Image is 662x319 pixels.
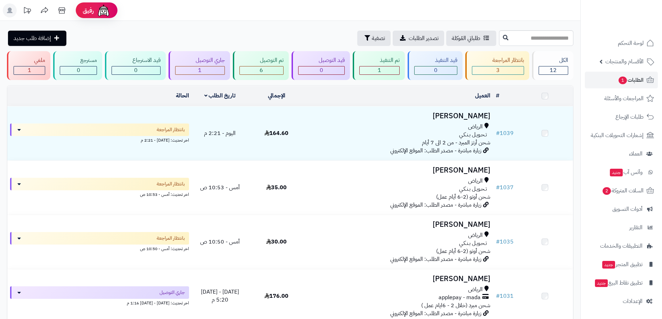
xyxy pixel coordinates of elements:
span: # [496,238,500,246]
a: قيد الاسترجاع 0 [104,51,167,80]
span: زيارة مباشرة - مصدر الطلب: الموقع الإلكتروني [390,255,481,263]
span: الرياض [468,123,483,131]
a: إشعارات التحويلات البنكية [585,127,658,144]
a: المراجعات والأسئلة [585,90,658,107]
div: اخر تحديث: [DATE] - 2:21 م [10,136,189,143]
a: إضافة طلب جديد [8,31,66,46]
div: تم التوصيل [239,56,284,64]
a: الإجمالي [268,91,285,100]
span: 0 [77,66,80,74]
div: 0 [112,66,160,74]
span: 1 [378,66,381,74]
span: تصفية [372,34,385,42]
div: 0 [415,66,457,74]
span: أدوات التسويق [612,204,643,214]
span: طلبات الإرجاع [615,112,644,122]
a: # [496,91,499,100]
span: زيارة مباشرة - مصدر الطلب: الموقع الإلكتروني [390,146,481,155]
span: 1 [619,77,627,85]
a: العميل [475,91,490,100]
a: #1035 [496,238,514,246]
span: شحن أوتو (2-6 أيام عمل) [436,247,490,255]
span: 12 [550,66,557,74]
span: المراجعات والأسئلة [604,94,644,103]
div: قيد التوصيل [298,56,345,64]
div: جاري التوصيل [175,56,225,64]
a: جاري التوصيل 1 [167,51,231,80]
a: تم التوصيل 6 [231,51,290,80]
span: جديد [610,169,623,176]
span: 6 [260,66,263,74]
span: الإعدادات [623,296,643,306]
span: تـحـويـل بـنـكـي [459,185,487,193]
div: تم التنفيذ [359,56,400,64]
a: الحالة [176,91,189,100]
div: قيد الاسترجاع [112,56,160,64]
div: 1 [14,66,45,74]
span: # [496,292,500,300]
a: تصدير الطلبات [393,31,444,46]
a: تطبيق المتجرجديد [585,256,658,273]
a: قيد التوصيل 0 [290,51,351,80]
a: قيد التنفيذ 0 [406,51,464,80]
a: أدوات التسويق [585,201,658,217]
span: 35.00 [266,183,287,192]
span: شحن أرتز المبرد - من 2 الى 7 أيام [422,138,490,147]
a: تم التنفيذ 1 [351,51,406,80]
span: تـحـويـل بـنـكـي [459,239,487,247]
a: الإعدادات [585,293,658,310]
a: بانتظار المراجعة 3 [464,51,531,80]
span: 3 [496,66,500,74]
img: logo-2.png [615,15,655,30]
span: بانتظار المراجعة [157,181,185,188]
span: 0 [434,66,438,74]
span: الرياض [468,286,483,294]
a: طلبات الإرجاع [585,109,658,125]
a: الطلبات1 [585,72,658,88]
span: شحن أوتو (2-6 أيام عمل) [436,193,490,201]
div: اخر تحديث: [DATE] - [DATE] 1:16 م [10,299,189,306]
span: العملاء [629,149,643,159]
span: تطبيق المتجر [602,260,643,269]
span: بانتظار المراجعة [157,126,185,133]
span: الرياض [468,231,483,239]
div: 1 [175,66,224,74]
div: 3 [472,66,524,74]
span: جديد [602,261,615,269]
span: تصدير الطلبات [409,34,439,42]
a: الكل12 [531,51,575,80]
div: اخر تحديث: أمس - 10:50 ص [10,245,189,252]
a: #1031 [496,292,514,300]
span: تـحـويـل بـنـكـي [459,131,487,139]
div: الكل [539,56,568,64]
span: جاري التوصيل [160,289,185,296]
span: إشعارات التحويلات البنكية [591,130,644,140]
span: زيارة مباشرة - مصدر الطلب: الموقع الإلكتروني [390,201,481,209]
div: قيد التنفيذ [414,56,457,64]
span: أمس - 10:53 ص [200,183,240,192]
span: اليوم - 2:21 م [204,129,236,137]
div: اخر تحديث: أمس - 10:53 ص [10,190,189,198]
span: 2 [603,187,611,195]
span: الأقسام والمنتجات [605,57,644,66]
a: #1037 [496,183,514,192]
a: تحديثات المنصة [18,3,36,19]
span: أمس - 10:50 ص [200,238,240,246]
span: بانتظار المراجعة [157,235,185,242]
div: 6 [240,66,283,74]
span: الطلبات [618,75,644,85]
span: التطبيقات والخدمات [600,241,643,251]
span: لوحة التحكم [618,38,644,48]
button: تصفية [357,31,391,46]
div: 0 [60,66,97,74]
a: التقارير [585,219,658,236]
div: مسترجع [60,56,97,64]
a: تاريخ الطلب [204,91,236,100]
span: 0 [134,66,138,74]
a: التطبيقات والخدمات [585,238,658,254]
span: 1 [28,66,31,74]
span: السلات المتروكة [602,186,644,196]
span: طلباتي المُوكلة [452,34,480,42]
div: 0 [299,66,344,74]
h3: [PERSON_NAME] [308,112,490,120]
